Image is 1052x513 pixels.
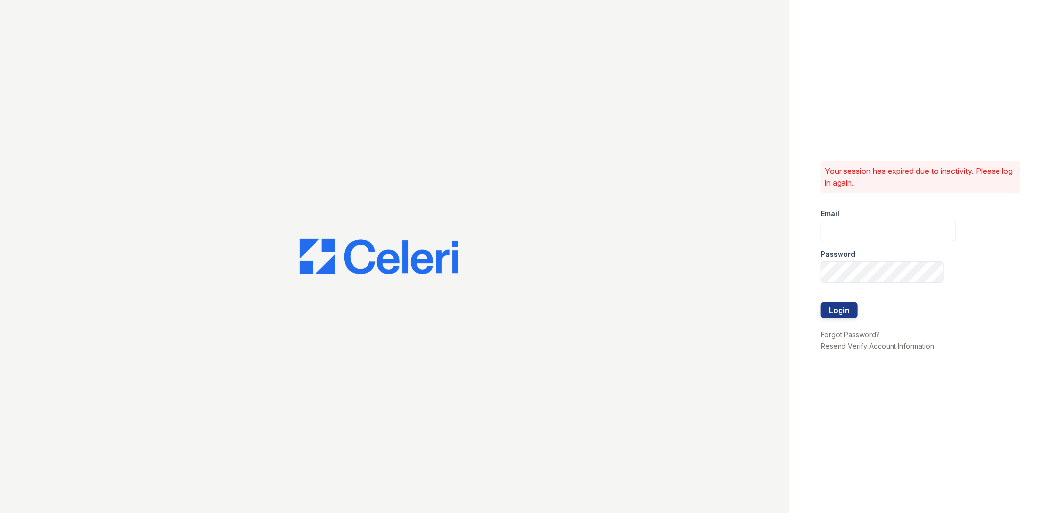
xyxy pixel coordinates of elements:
p: Your session has expired due to inactivity. Please log in again. [825,165,1016,189]
img: CE_Logo_Blue-a8612792a0a2168367f1c8372b55b34899dd931a85d93a1a3d3e32e68fde9ad4.png [300,239,458,275]
label: Email [821,209,839,219]
button: Login [821,302,858,318]
a: Forgot Password? [821,330,880,339]
label: Password [821,249,855,259]
a: Resend Verify Account Information [821,342,934,350]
